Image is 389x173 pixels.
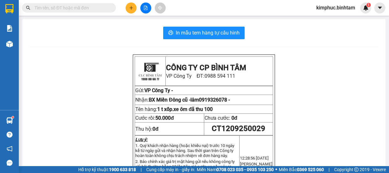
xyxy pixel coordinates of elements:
[135,126,158,132] span: Thu hộ:
[212,124,265,133] span: CT1209250029
[146,166,195,173] span: Cung cấp máy in - giấy in:
[377,5,383,11] span: caret-down
[6,117,13,124] img: warehouse-icon
[135,137,148,142] strong: Lưu ý:
[135,87,144,93] span: Gửi:
[176,29,240,37] span: In mẫu tem hàng tự cấu hình
[231,115,237,121] span: 0đ
[158,6,162,10] span: aim
[129,6,133,10] span: plus
[168,30,173,36] span: printer
[157,106,213,112] span: 1 t xốp.xe ôm đã thu 100
[297,167,324,172] strong: 0369 525 060
[144,87,173,93] span: VP Công Ty -
[216,167,274,172] strong: 0708 023 035 - 0935 103 250
[240,162,272,166] span: [PERSON_NAME]
[7,146,13,152] span: notification
[109,167,136,172] strong: 1900 633 818
[155,3,166,13] button: aim
[135,97,230,103] span: Nhận:
[6,25,13,32] img: solution-icon
[126,3,137,13] button: plus
[374,3,385,13] button: caret-down
[363,5,369,11] img: icon-new-feature
[205,115,237,121] span: Chưa cước:
[166,73,236,79] span: VP Công Ty ĐT:
[166,63,246,72] strong: CÔNG TY CP BÌNH TÂM
[135,143,234,158] span: 1. Quý khách nhận hàng (hoặc khiếu nại) trước 10 ngày kể từ ngày gửi và nhận hàng. Sau thời gian ...
[149,97,230,103] span: BX Miền Đông cũ -
[311,4,360,12] span: kimphuc.binhtam
[7,132,13,138] span: question-circle
[143,6,148,10] span: file-add
[141,166,142,173] span: |
[366,3,371,7] sup: 1
[197,166,274,173] span: Miền Nam
[367,3,370,7] span: 1
[163,27,245,39] button: printerIn mẫu tem hàng tự cấu hình
[6,41,13,47] img: warehouse-icon
[155,115,174,121] span: 50.000đ
[205,73,235,79] span: 0988 594 111
[78,166,136,173] span: Hỗ trợ kỹ thuật:
[279,166,324,173] span: Miền Bắc
[199,97,230,103] span: 0919326078 -
[275,168,277,171] span: ⚪️
[190,97,230,103] span: lâm
[26,6,30,10] span: search
[5,4,13,13] img: logo-vxr
[136,57,164,85] img: logo
[354,167,359,172] span: copyright
[34,4,108,11] input: Tìm tên, số ĐT hoặc mã đơn
[140,3,151,13] button: file-add
[329,166,329,173] span: |
[153,126,158,132] strong: 0đ
[135,106,213,112] span: Tên hàng:
[240,156,269,160] span: 12:28:56 [DATE]
[7,160,13,166] span: message
[135,115,174,121] span: Cước rồi:
[12,116,14,118] sup: 1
